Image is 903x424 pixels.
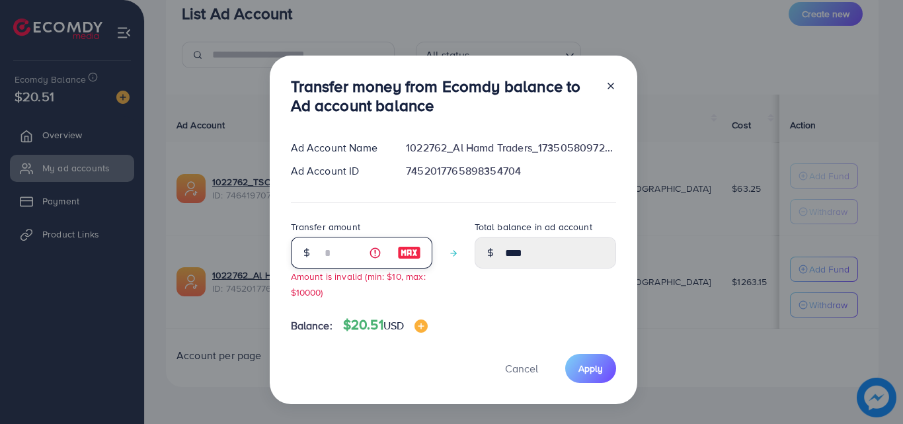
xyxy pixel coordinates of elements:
button: Apply [565,354,616,382]
div: Ad Account Name [280,140,396,155]
span: Balance: [291,318,333,333]
label: Total balance in ad account [475,220,592,233]
img: image [414,319,428,333]
div: 7452017765898354704 [395,163,626,179]
button: Cancel [489,354,555,382]
span: Apply [578,362,603,375]
h3: Transfer money from Ecomdy balance to Ad account balance [291,77,595,115]
label: Transfer amount [291,220,360,233]
span: USD [383,318,404,333]
small: Amount is invalid (min: $10, max: $10000) [291,270,426,298]
div: 1022762_Al Hamd Traders_1735058097282 [395,140,626,155]
h4: $20.51 [343,317,428,333]
img: image [397,245,421,261]
div: Ad Account ID [280,163,396,179]
span: Cancel [505,361,538,376]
